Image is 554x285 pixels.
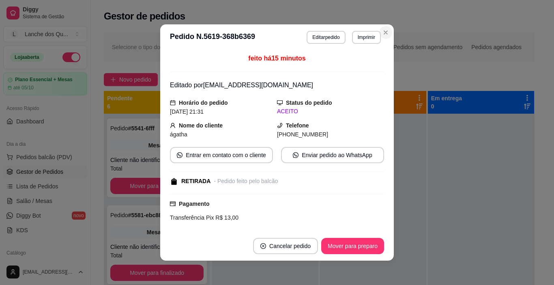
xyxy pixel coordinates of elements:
span: user [170,123,176,128]
button: close-circleCancelar pedido [253,238,318,254]
span: phone [277,123,283,128]
span: ágatha [170,131,187,138]
div: - Pedido feito pelo balcão [214,177,278,186]
strong: Status do pedido [286,99,332,106]
span: [DATE] 21:31 [170,108,204,115]
button: Editarpedido [307,31,345,44]
span: whats-app [293,152,298,158]
span: Transferência Pix [170,214,214,221]
span: close-circle [260,243,266,249]
span: desktop [277,100,283,106]
button: Close [379,26,392,39]
h3: Pedido N. 5619-368b6369 [170,31,255,44]
button: whats-appEnviar pedido ao WhatsApp [281,147,384,163]
strong: Pagamento [179,201,209,207]
strong: Telefone [286,122,309,129]
span: feito há 15 minutos [248,55,305,62]
button: whats-appEntrar em contato com o cliente [170,147,273,163]
span: whats-app [177,152,183,158]
button: Mover para preparo [321,238,384,254]
span: calendar [170,100,176,106]
button: Imprimir [352,31,381,44]
span: Editado por [EMAIL_ADDRESS][DOMAIN_NAME] [170,82,313,89]
div: ACEITO [277,107,384,116]
strong: Nome do cliente [179,122,223,129]
span: credit-card [170,201,176,207]
span: R$ 13,00 [214,214,238,221]
div: RETIRADA [181,177,210,186]
strong: Horário do pedido [179,99,228,106]
span: [PHONE_NUMBER] [277,131,328,138]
